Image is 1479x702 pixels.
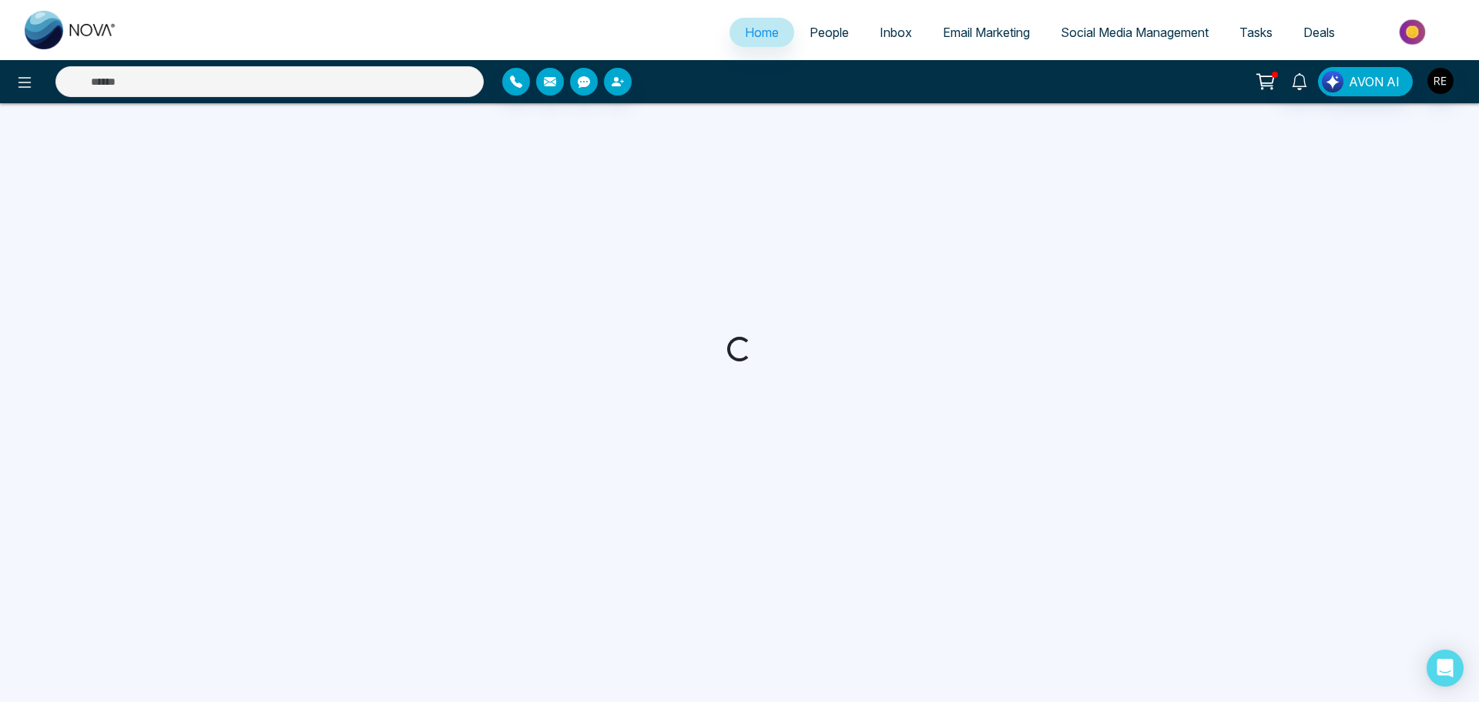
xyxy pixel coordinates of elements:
div: Open Intercom Messenger [1427,650,1464,687]
a: Email Marketing [927,18,1045,47]
a: Social Media Management [1045,18,1224,47]
a: Tasks [1224,18,1288,47]
span: Social Media Management [1061,25,1209,40]
img: Nova CRM Logo [25,11,117,49]
img: Market-place.gif [1358,15,1470,49]
a: People [794,18,864,47]
span: People [810,25,849,40]
span: Inbox [880,25,912,40]
span: AVON AI [1349,72,1400,91]
span: Deals [1303,25,1335,40]
span: Tasks [1239,25,1273,40]
a: Home [729,18,794,47]
a: Deals [1288,18,1350,47]
img: Lead Flow [1322,71,1343,92]
span: Home [745,25,779,40]
img: User Avatar [1427,68,1454,94]
a: Inbox [864,18,927,47]
span: Email Marketing [943,25,1030,40]
button: AVON AI [1318,67,1413,96]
